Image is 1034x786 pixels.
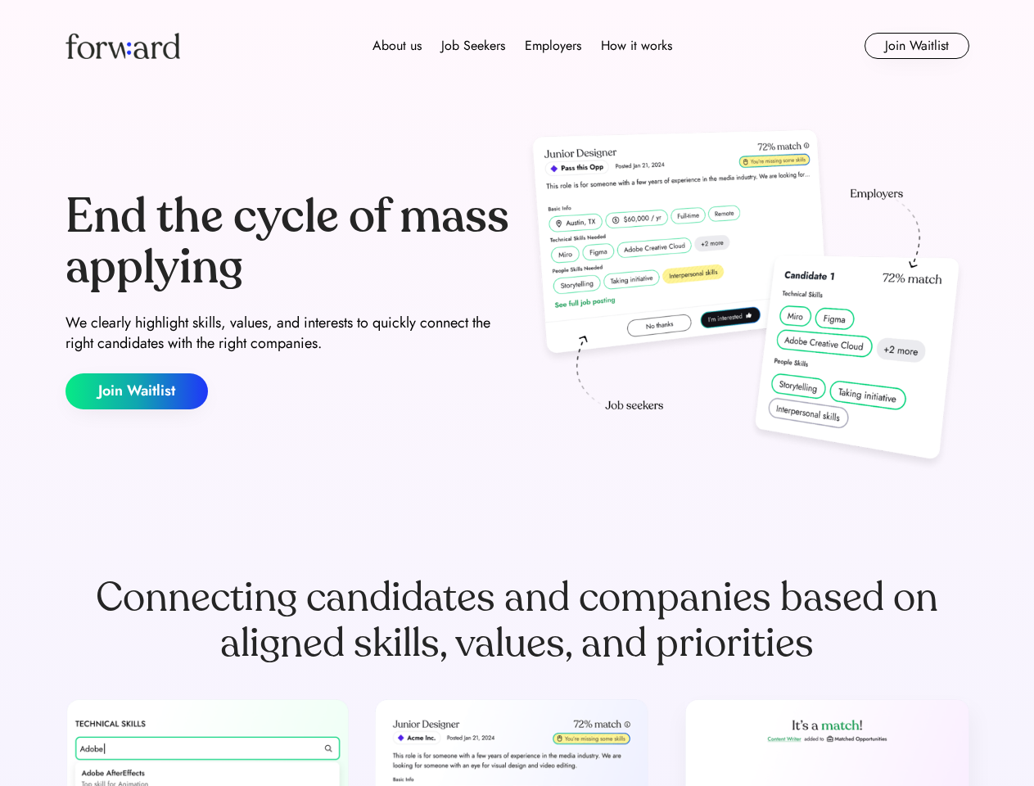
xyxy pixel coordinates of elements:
div: End the cycle of mass applying [65,192,511,292]
div: Employers [525,36,581,56]
button: Join Waitlist [865,33,969,59]
div: We clearly highlight skills, values, and interests to quickly connect the right candidates with t... [65,313,511,354]
div: Job Seekers [441,36,505,56]
img: Forward logo [65,33,180,59]
div: Connecting candidates and companies based on aligned skills, values, and priorities [65,575,969,666]
img: hero-image.png [524,124,969,477]
div: How it works [601,36,672,56]
div: About us [373,36,422,56]
button: Join Waitlist [65,373,208,409]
